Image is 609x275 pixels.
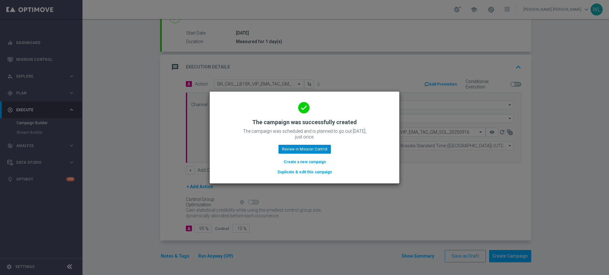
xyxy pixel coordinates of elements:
[298,102,310,113] i: done
[277,169,332,176] button: Duplicate & edit this campaign
[241,128,368,140] p: The campaign was scheduled and is planned to go out [DATE], just once.
[252,118,357,126] h2: The campaign was successfully created
[283,158,326,165] button: Create a new campaign
[278,145,331,154] button: Review in Mission Control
